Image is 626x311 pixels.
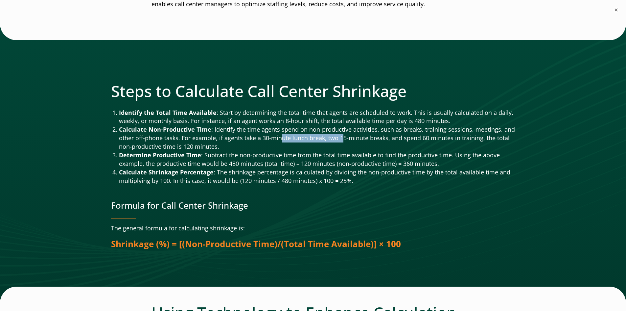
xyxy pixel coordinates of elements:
h2: Steps to Calculate Call Center Shrinkage [111,82,515,101]
li: : Subtract the non-productive time from the total time available to find the productive time. Usi... [119,151,515,168]
strong: Shrinkage (%) = [(Non-Productive Time​)/(Total Time Available)] × 100 [111,238,401,250]
strong: Calculate Shrinkage Percentage [119,168,214,176]
li: : The shrinkage percentage is calculated by dividing the non-productive time by the total availab... [119,168,515,185]
button: × [613,7,619,13]
p: The general formula for calculating shrinkage is: [111,224,515,233]
strong: Determine Productive Time [119,151,201,159]
strong: Calculate Non-Productive Time [119,125,211,133]
strong: Identify the Total Time Available [119,109,217,117]
li: : Identify the time agents spend on non-productive activities, such as breaks, training sessions,... [119,125,515,151]
li: : Start by determining the total time that agents are scheduled to work. This is usually calculat... [119,109,515,126]
h3: Formula for Call Center Shrinkage [111,200,515,211]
